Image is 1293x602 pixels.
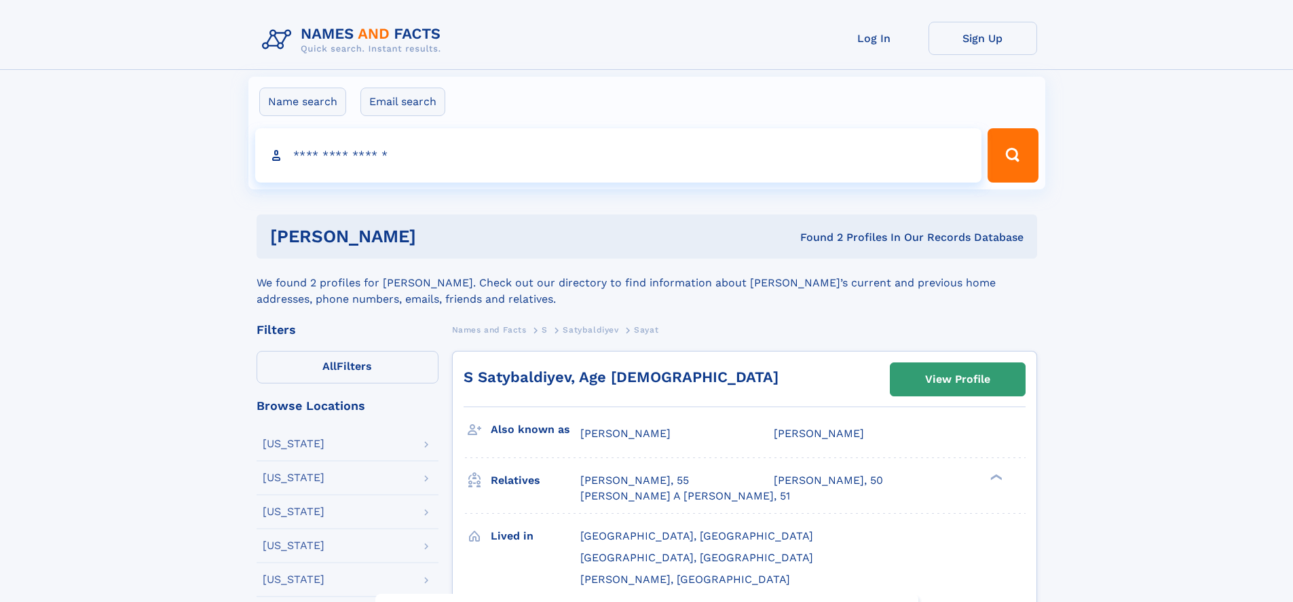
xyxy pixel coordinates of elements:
[542,325,548,335] span: S
[263,506,324,517] div: [US_STATE]
[929,22,1037,55] a: Sign Up
[491,525,580,548] h3: Lived in
[820,22,929,55] a: Log In
[263,540,324,551] div: [US_STATE]
[563,325,618,335] span: Satybaldiyev
[360,88,445,116] label: Email search
[257,324,438,336] div: Filters
[263,574,324,585] div: [US_STATE]
[580,529,813,542] span: [GEOGRAPHIC_DATA], [GEOGRAPHIC_DATA]
[259,88,346,116] label: Name search
[257,259,1037,307] div: We found 2 profiles for [PERSON_NAME]. Check out our directory to find information about [PERSON_...
[257,351,438,383] label: Filters
[263,472,324,483] div: [US_STATE]
[580,551,813,564] span: [GEOGRAPHIC_DATA], [GEOGRAPHIC_DATA]
[542,321,548,338] a: S
[491,469,580,492] h3: Relatives
[774,473,883,488] a: [PERSON_NAME], 50
[580,427,671,440] span: [PERSON_NAME]
[255,128,982,183] input: search input
[563,321,618,338] a: Satybaldiyev
[988,128,1038,183] button: Search Button
[580,473,689,488] a: [PERSON_NAME], 55
[580,489,790,504] a: [PERSON_NAME] A [PERSON_NAME], 51
[452,321,527,338] a: Names and Facts
[987,473,1003,482] div: ❯
[925,364,990,395] div: View Profile
[257,22,452,58] img: Logo Names and Facts
[491,418,580,441] h3: Also known as
[774,427,864,440] span: [PERSON_NAME]
[322,360,337,373] span: All
[580,573,790,586] span: [PERSON_NAME], [GEOGRAPHIC_DATA]
[257,400,438,412] div: Browse Locations
[608,230,1024,245] div: Found 2 Profiles In Our Records Database
[270,228,608,245] h1: [PERSON_NAME]
[263,438,324,449] div: [US_STATE]
[634,325,658,335] span: Sayat
[891,363,1025,396] a: View Profile
[464,369,779,385] a: S Satybaldiyev, Age [DEMOGRAPHIC_DATA]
